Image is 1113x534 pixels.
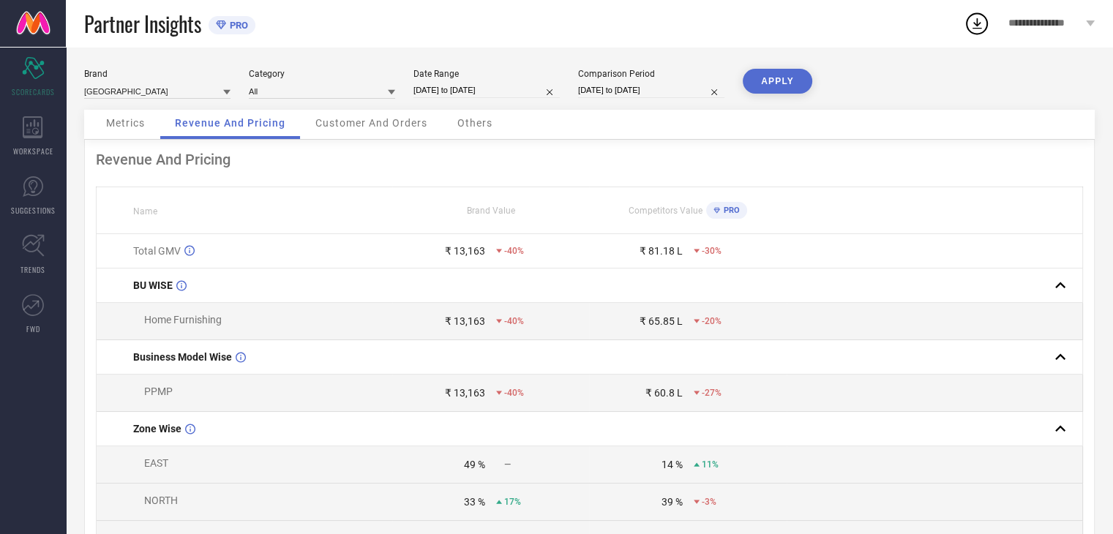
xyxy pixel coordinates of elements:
span: Brand Value [467,206,515,216]
div: ₹ 81.18 L [640,245,683,257]
span: NORTH [144,494,178,506]
div: 33 % [464,496,485,508]
span: BU WISE [133,279,173,291]
span: -40% [504,388,524,398]
span: SUGGESTIONS [11,205,56,216]
span: -30% [702,246,722,256]
span: Name [133,206,157,217]
span: WORKSPACE [13,146,53,157]
span: -40% [504,316,524,326]
div: ₹ 13,163 [445,387,485,399]
span: — [504,459,511,470]
span: -3% [702,497,716,507]
span: Total GMV [133,245,181,257]
div: Category [249,69,395,79]
span: SCORECARDS [12,86,55,97]
div: ₹ 65.85 L [640,315,683,327]
div: ₹ 60.8 L [645,387,683,399]
span: 17% [504,497,521,507]
span: Revenue And Pricing [175,117,285,129]
span: Customer And Orders [315,117,427,129]
div: 14 % [662,459,683,470]
span: Home Furnishing [144,314,222,326]
div: 49 % [464,459,485,470]
span: Business Model Wise [133,351,232,363]
span: PRO [226,20,248,31]
span: -20% [702,316,722,326]
input: Select date range [413,83,560,98]
input: Select comparison period [578,83,724,98]
div: Comparison Period [578,69,724,79]
button: APPLY [743,69,812,94]
span: Others [457,117,492,129]
span: 11% [702,459,719,470]
span: EAST [144,457,168,469]
span: PRO [720,206,740,215]
div: 39 % [662,496,683,508]
span: FWD [26,323,40,334]
div: ₹ 13,163 [445,315,485,327]
div: Revenue And Pricing [96,151,1083,168]
div: Date Range [413,69,560,79]
span: -27% [702,388,722,398]
span: Metrics [106,117,145,129]
span: Zone Wise [133,423,181,435]
span: Competitors Value [629,206,702,216]
span: TRENDS [20,264,45,275]
div: Open download list [964,10,990,37]
span: PPMP [144,386,173,397]
span: -40% [504,246,524,256]
div: Brand [84,69,231,79]
div: ₹ 13,163 [445,245,485,257]
span: Partner Insights [84,9,201,39]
